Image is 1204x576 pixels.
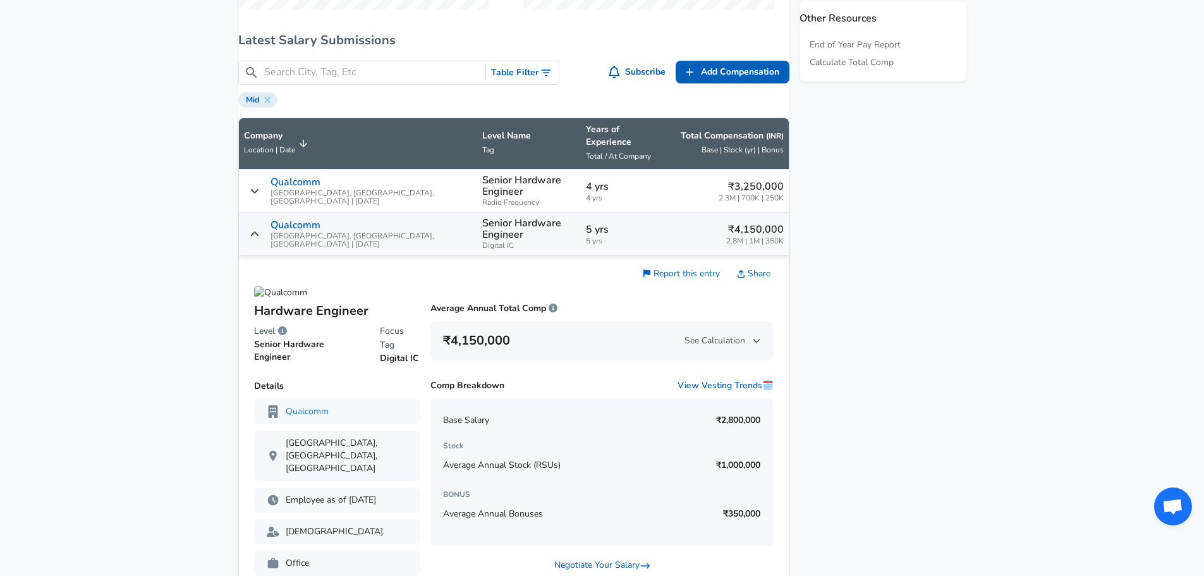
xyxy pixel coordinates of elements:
[482,218,576,240] p: Senior Hardware Engineer
[810,39,901,51] a: End of Year Pay Report
[719,194,784,202] span: 2.3M | 700K | 250K
[1154,487,1192,525] div: Open chat
[810,56,894,69] a: Calculate Total Comp
[443,488,761,501] h6: BONUS
[586,179,654,194] p: 4 yrs
[676,61,789,84] a: Add Compensation
[241,95,265,105] span: Mid
[681,130,784,142] p: Total Compensation
[238,92,277,107] div: Mid
[271,189,473,205] span: [GEOGRAPHIC_DATA], [GEOGRAPHIC_DATA], [GEOGRAPHIC_DATA] | [DATE]
[586,123,654,149] p: Years of Experience
[443,459,561,471] span: Average Annual Stock (RSUs)
[719,179,784,194] p: ₹3,250,000
[244,130,295,142] p: Company
[267,494,408,506] p: Employee as of [DATE]
[586,151,651,161] span: Total / At Company
[748,267,770,280] span: Share
[723,508,760,520] p: ₹350,000
[549,302,557,314] span: We calculate your average annual total compensation by adding your base salary to the average of ...
[264,64,481,80] input: Search City, Tag, Etc
[271,219,320,231] p: Qualcomm
[586,237,654,245] span: 5 yrs
[664,130,783,157] span: Total Compensation (INR) Base | Stock (yr) | Bonus
[254,324,275,338] span: Level
[800,1,966,26] p: Other Resources
[606,61,671,84] button: Subscribe
[586,194,654,202] span: 4 yrs
[482,242,576,250] span: Digital IC
[586,222,654,237] p: 5 yrs
[271,232,473,248] span: [GEOGRAPHIC_DATA], [GEOGRAPHIC_DATA], [GEOGRAPHIC_DATA] | [DATE]
[443,414,489,427] span: Base Salary
[486,61,559,85] button: Toggle Search Filters
[254,380,420,393] p: Details
[244,130,312,157] span: CompanyLocation | Date
[254,338,360,364] p: Senior Hardware Engineer
[482,199,576,207] span: Radio Frequency
[430,379,504,392] p: Comp Breakdown
[254,286,307,299] img: Qualcomm
[701,64,779,80] span: Add Compensation
[267,437,408,475] p: [GEOGRAPHIC_DATA], [GEOGRAPHIC_DATA], [GEOGRAPHIC_DATA]
[278,324,287,338] span: Levels are a company's method of standardizing employee's scope of assumed ability, responsibilit...
[678,379,773,392] button: View Vesting Trends🗓️
[482,175,576,197] p: Senior Hardware Engineer
[443,508,543,520] span: Average Annual Bonuses
[244,145,295,155] span: Location | Date
[726,222,784,237] p: ₹4,150,000
[443,331,510,351] h6: ₹4,150,000
[271,176,320,188] p: Qualcomm
[554,559,650,572] a: Negotiate Your Salary
[482,145,494,155] span: Tag
[716,459,760,472] p: ₹1,000,000
[430,302,557,315] p: Average Annual Total Comp
[766,131,784,142] button: (INR)
[716,414,760,427] p: ₹2,800,000
[286,405,329,418] a: Qualcomm
[267,525,408,538] p: [DEMOGRAPHIC_DATA]
[726,237,784,245] span: 2.8M | 1M | 350K
[702,145,784,155] span: Base | Stock (yr) | Bonus
[443,439,761,453] h6: Stock
[254,302,420,321] p: Hardware Engineer
[654,267,720,279] span: Report this entry
[267,557,408,570] p: Office
[380,324,420,352] h6: Focus Tag
[684,334,760,347] span: See Calculation
[238,30,789,51] h6: Latest Salary Submissions
[380,352,420,365] p: Digital IC
[482,130,576,142] p: Level Name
